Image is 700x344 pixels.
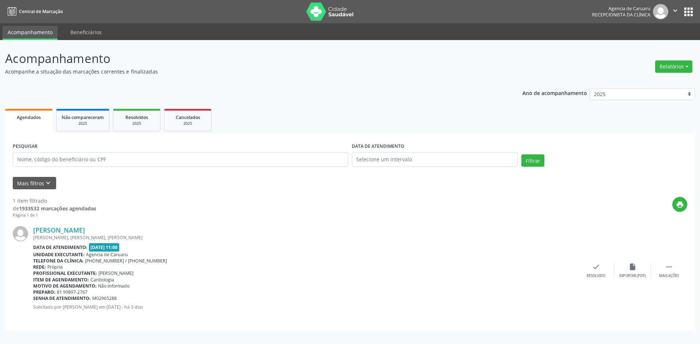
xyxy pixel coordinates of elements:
[33,226,85,234] a: [PERSON_NAME]
[619,273,646,278] div: Exportar (PDF)
[170,121,206,126] div: 2025
[98,283,129,289] span: Não informado
[5,68,488,75] p: Acompanhe a situação das marcações correntes e finalizadas
[13,141,38,152] label: PESQUISAR
[521,154,544,167] button: Filtrar
[19,8,63,15] span: Central de Marcação
[33,277,89,283] b: Item de agendamento:
[62,114,104,120] span: Não compareceram
[592,12,650,18] span: Recepcionista da clínica
[592,263,600,271] i: check
[672,197,687,212] button: print
[62,121,104,126] div: 2025
[5,50,488,68] p: Acompanhamento
[33,244,87,250] b: Data de atendimento:
[57,289,87,295] span: 81 99897-2767
[33,234,578,241] div: [PERSON_NAME], [PERSON_NAME], [PERSON_NAME]
[665,263,673,271] i: 
[659,273,679,278] div: Mais ações
[33,289,55,295] b: Preparo:
[176,114,200,120] span: Cancelados
[44,179,52,187] i: keyboard_arrow_down
[33,270,97,276] b: Profissional executante:
[19,205,96,212] strong: 1933532 marcações agendadas
[5,5,63,17] a: Central de Marcação
[85,258,167,264] span: [PHONE_NUMBER] / [PHONE_NUMBER]
[86,252,128,258] span: Agencia de Caruaru
[13,226,28,241] img: img
[352,141,404,152] label: DATA DE ATENDIMENTO
[33,258,83,264] b: Telefone da clínica:
[13,152,348,167] input: Nome, código do beneficiário ou CPF
[47,264,63,270] span: Própria
[629,263,637,271] i: insert_drive_file
[33,295,91,301] b: Senha de atendimento:
[65,26,107,39] a: Beneficiários
[33,304,578,310] p: Solicitado por [PERSON_NAME] em [DATE] - há 3 dias
[92,295,117,301] span: M02965288
[118,121,155,126] div: 2025
[676,201,684,209] i: print
[352,152,518,167] input: Selecione um intervalo
[17,114,41,120] span: Agendados
[671,7,679,15] i: 
[682,5,695,18] button: apps
[13,205,96,212] div: de
[13,177,56,190] button: Mais filtroskeyboard_arrow_down
[13,212,96,218] div: Página 1 de 1
[13,197,96,205] div: 1 item filtrado
[89,243,120,252] span: [DATE] 11:00
[668,4,682,19] button: 
[592,5,650,12] div: Agencia de Caruaru
[655,60,692,73] button: Relatórios
[653,4,668,19] img: img
[33,283,97,289] b: Motivo de agendamento:
[98,270,133,276] span: [PERSON_NAME]
[522,88,587,97] p: Ano de acompanhamento
[125,114,148,120] span: Resolvidos
[33,252,85,258] b: Unidade executante:
[90,277,114,283] span: Cardiologia
[587,273,605,278] div: Resolvido
[3,26,58,40] a: Acompanhamento
[33,264,46,270] b: Rede:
